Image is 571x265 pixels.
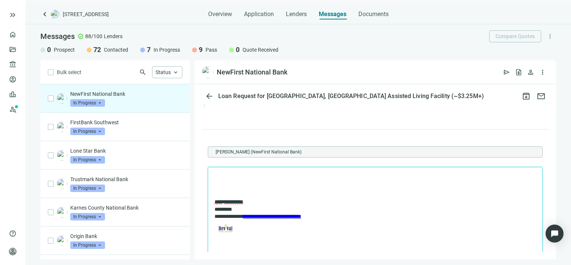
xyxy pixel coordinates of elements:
span: person [527,68,534,76]
button: send [501,66,513,78]
span: more_vert [547,33,553,40]
span: [STREET_ADDRESS] [63,10,109,18]
button: keyboard_double_arrow_right [8,10,17,19]
span: more_vert [539,68,546,76]
span: Prospect [54,46,75,54]
img: a5243ab7-adea-4bc1-a3a4-823b095f46bf [57,179,67,189]
span: send [503,68,510,76]
span: In Progress [154,46,180,54]
button: more_vert [544,30,556,42]
span: 72 [93,45,101,54]
span: In Progress [70,99,105,107]
span: In Progress [70,156,105,164]
img: 03e28f12-e02a-4aaa-8f08-1a1882e33394 [57,150,67,161]
span: person [9,248,16,255]
span: 88/100 [85,33,102,40]
span: In Progress [70,241,105,249]
span: Application [244,10,274,18]
p: Karnes County National Bank [70,204,182,211]
span: help [9,230,16,237]
button: archive [519,89,534,104]
span: request_quote [515,68,522,76]
img: 350928c4-ff11-4282-adf4-d8c6e0ec2914 [57,235,67,246]
div: NewFirst National Bank [217,68,287,77]
span: account_balance [9,61,14,68]
span: keyboard_arrow_up [172,69,179,76]
span: In Progress [70,185,105,192]
p: Trustmark National Bank [70,176,182,183]
span: Lenders [104,33,123,40]
span: Quote Received [243,46,278,54]
span: Bulk select [57,68,81,76]
span: Contacted [104,46,128,54]
img: 91f9b322-caa3-419a-991c-af2bf728354b [57,122,67,132]
button: mail [534,89,549,104]
button: arrow_back [202,89,217,104]
span: check_circle [78,33,84,39]
span: Overview [208,10,232,18]
span: 0 [47,45,51,54]
p: Lone Star Bank [70,147,182,155]
span: Pass [206,46,217,54]
span: Status [155,69,171,75]
span: search [139,68,146,76]
p: Origin Bank [70,232,182,240]
span: 9 [199,45,203,54]
span: Lenders [286,10,307,18]
button: request_quote [513,66,525,78]
span: archive [522,92,531,101]
a: keyboard_arrow_left [40,10,49,19]
span: In Progress [70,213,105,220]
span: Messages [319,10,346,18]
button: person [525,66,537,78]
span: arrow_back [205,92,214,101]
img: 3857ff5a-7e17-4206-9681-c66dbc11bc23 [57,93,67,104]
span: mail [537,92,546,101]
span: 0 [236,45,240,54]
p: FirstBank Southwest [70,119,182,126]
span: Messages [40,32,75,41]
span: Jon Sullivan (NewFirst National Bank) [213,148,305,156]
img: 3857ff5a-7e17-4206-9681-c66dbc11bc23 [202,66,214,78]
img: deal-logo [51,10,60,19]
span: In Progress [70,128,105,135]
div: Open Intercom Messenger [546,225,564,243]
button: more_vert [537,66,549,78]
img: a8ced998-a23f-46b5-9ceb-daee2cd86979 [57,207,67,217]
span: Documents [358,10,389,18]
button: Compare Quotes [489,30,541,42]
span: 7 [147,45,151,54]
span: [PERSON_NAME] (NewFirst National Bank) [216,148,302,156]
div: Loan Request for [GEOGRAPHIC_DATA], [GEOGRAPHIC_DATA] Assisted Living Facility (~$3.25M+) [217,92,485,100]
p: NewFirst National Bank [70,90,182,98]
